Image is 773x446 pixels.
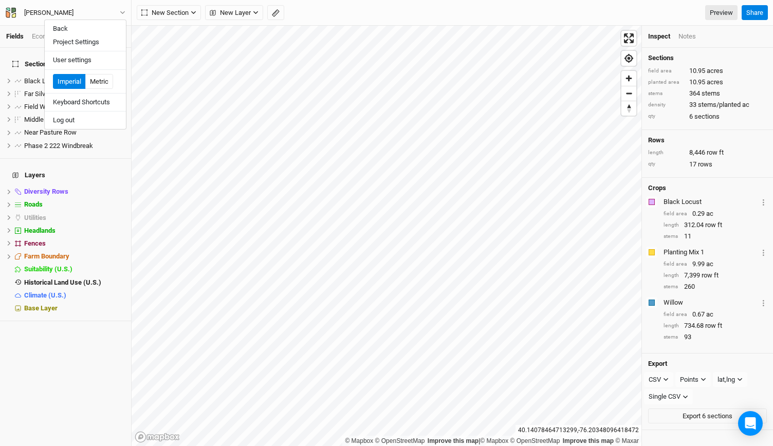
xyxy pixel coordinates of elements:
[664,197,758,207] div: Black Locust
[24,291,66,299] span: Climate (U.S.)
[707,78,723,87] span: acres
[621,101,636,116] button: Reset bearing to north
[345,436,639,446] div: |
[717,375,735,385] div: lat,lng
[24,188,68,195] span: Diversity Rows
[137,5,201,21] button: New Section
[621,31,636,46] button: Enter fullscreen
[141,8,189,18] span: New Section
[664,283,679,291] div: stems
[24,214,125,222] div: Utilities
[760,296,767,308] button: Crop Usage
[698,100,749,109] span: stems/planted ac
[707,66,723,76] span: acres
[648,90,684,98] div: stems
[205,5,263,21] button: New Layer
[664,298,758,307] div: Willow
[621,86,636,101] span: Zoom out
[649,392,680,402] div: Single CSV
[24,188,125,196] div: Diversity Rows
[24,252,69,260] span: Farm Boundary
[24,239,125,248] div: Fences
[45,22,126,35] button: Back
[621,71,636,86] span: Zoom in
[648,149,684,157] div: length
[648,32,670,41] div: Inspect
[664,322,679,330] div: length
[664,311,687,319] div: field area
[648,184,666,192] h4: Crops
[24,265,125,273] div: Suitability (U.S.)
[648,112,767,121] div: 6
[649,375,661,385] div: CSV
[563,437,614,444] a: Improve this map
[648,100,767,109] div: 33
[664,282,767,291] div: 260
[32,32,64,41] div: Economics
[24,128,77,136] span: Near Pasture Row
[621,51,636,66] span: Find my location
[680,375,698,385] div: Points
[678,32,696,41] div: Notes
[24,265,72,273] span: Suitability (U.S.)
[705,5,738,21] a: Preview
[664,321,767,330] div: 734.68
[664,272,679,280] div: length
[24,77,125,85] div: Black Locust Fencerow
[24,200,43,208] span: Roads
[24,214,46,221] span: Utilities
[738,411,763,436] div: Open Intercom Messenger
[24,239,46,247] span: Fences
[210,8,251,18] span: New Layer
[742,5,768,21] button: Share
[648,408,767,424] button: Export 6 sections
[45,35,126,49] button: Project Settings
[648,66,767,76] div: 10.95
[24,252,125,261] div: Farm Boundary
[648,78,767,87] div: 10.95
[702,271,719,280] span: row ft
[648,79,684,86] div: planted area
[706,259,713,269] span: ac
[648,67,684,75] div: field area
[713,372,747,387] button: lat,lng
[664,221,679,229] div: length
[24,142,93,150] span: Phase 2 222 Windbreak
[45,96,126,109] button: Keyboard Shortcuts
[24,227,56,234] span: Headlands
[707,148,724,157] span: row ft
[24,128,125,137] div: Near Pasture Row
[615,437,639,444] a: Maxar
[510,437,560,444] a: OpenStreetMap
[85,74,113,89] button: Metric
[698,160,712,169] span: rows
[664,210,687,218] div: field area
[664,259,767,269] div: 9.99
[648,136,767,144] h4: Rows
[267,5,284,21] button: Shortcut: M
[664,332,767,342] div: 93
[760,196,767,208] button: Crop Usage
[24,227,125,235] div: Headlands
[53,74,86,89] button: Imperial
[664,261,687,268] div: field area
[5,7,126,18] button: [PERSON_NAME]
[135,431,180,443] a: Mapbox logo
[705,321,722,330] span: row ft
[24,116,81,123] span: Middle Silvopasture
[702,89,720,98] span: stems
[648,360,767,368] h4: Export
[760,246,767,258] button: Crop Usage
[24,142,125,150] div: Phase 2 222 Windbreak
[648,160,767,169] div: 17
[24,278,101,286] span: Historical Land Use (U.S.)
[664,310,767,319] div: 0.67
[45,114,126,127] button: Log out
[375,437,425,444] a: OpenStreetMap
[24,90,71,98] span: Far Silvopasture
[12,60,50,68] span: Sections
[648,160,684,168] div: qty
[24,291,125,300] div: Climate (U.S.)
